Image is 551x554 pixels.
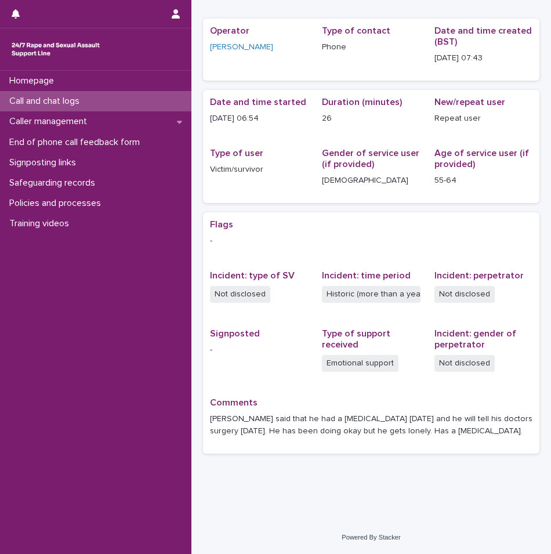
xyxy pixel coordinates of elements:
span: New/repeat user [434,97,505,107]
p: Caller management [5,116,96,127]
p: Call and chat logs [5,96,89,107]
p: End of phone call feedback form [5,137,149,148]
p: Signposting links [5,157,85,168]
span: Comments [210,398,258,407]
p: Repeat user [434,113,532,125]
span: Historic (more than a year ago) [322,286,420,303]
span: Type of user [210,149,263,158]
p: Training videos [5,218,78,229]
p: [DEMOGRAPHIC_DATA] [322,175,420,187]
p: - [210,344,308,356]
p: [PERSON_NAME] said that he had a [MEDICAL_DATA] [DATE] and he will tell his doctors surgery [DATE... [210,413,532,437]
p: 55-64 [434,175,532,187]
span: Date and time started [210,97,306,107]
span: Not disclosed [210,286,270,303]
span: Incident: perpetrator [434,271,524,280]
p: [DATE] 07:43 [434,52,532,64]
span: Type of support received [322,329,390,349]
span: Operator [210,26,249,35]
span: Date and time created (BST) [434,26,532,46]
span: Incident: type of SV [210,271,295,280]
span: Type of contact [322,26,390,35]
p: Homepage [5,75,63,86]
p: Policies and processes [5,198,110,209]
span: Incident: gender of perpetrator [434,329,516,349]
a: [PERSON_NAME] [210,41,273,53]
span: Flags [210,220,233,229]
span: Signposted [210,329,260,338]
p: - [210,235,532,247]
a: Powered By Stacker [342,534,400,541]
p: 26 [322,113,420,125]
p: Safeguarding records [5,178,104,189]
span: Age of service user (if provided) [434,149,529,169]
span: Duration (minutes) [322,97,402,107]
span: Incident: time period [322,271,411,280]
p: [DATE] 06:54 [210,113,308,125]
p: Victim/survivor [210,164,308,176]
span: Not disclosed [434,286,495,303]
span: Gender of service user (if provided) [322,149,419,169]
span: Emotional support [322,355,398,372]
p: Phone [322,41,420,53]
span: Not disclosed [434,355,495,372]
img: rhQMoQhaT3yELyF149Cw [9,38,102,61]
